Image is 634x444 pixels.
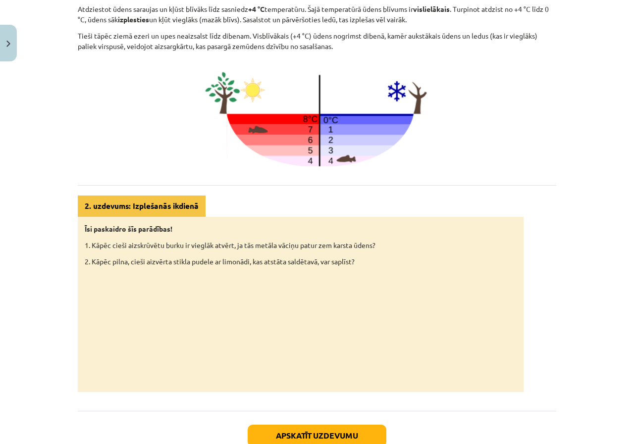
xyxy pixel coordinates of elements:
[413,4,450,13] b: vislielākais
[85,256,517,267] p: 2. Kāpēc pilna, cieši aizvērta stikla pudele ar limonādi, kas atstāta saldētavā, var saplīst?
[78,4,556,25] p: Atdziestot ūdens saraujas un kļūst blīvāks līdz sasniedz temperatūru. Šajā temperatūrā ūdens blīv...
[248,4,264,13] b: +4 °C
[78,31,556,51] p: Tieši tāpēc ziemā ezeri un upes neaizsalst līdz dibenam. Visblīvākais (+4 °C) ūdens nogrimst dibe...
[85,224,172,233] strong: Īsi paskaidro šīs parādības!
[6,41,10,47] img: icon-close-lesson-0947bae3869378f0d4975bcd49f059093ad1ed9edebbc8119c70593378902aed.svg
[118,15,149,24] b: izplesties
[85,240,517,250] p: 1. Kāpēc cieši aizskrūvētu burku ir vieglāk atvērt, ja tās metāla vāciņu patur zem karsta ūdens?
[85,201,199,211] strong: 2. uzdevums: Izplešanās ikdienā
[85,273,517,377] iframe: 2. uzdevums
